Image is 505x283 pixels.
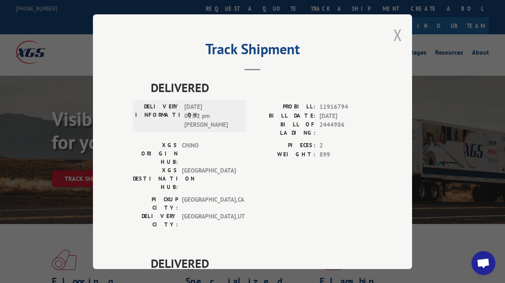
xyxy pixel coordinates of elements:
label: BILL OF LADING: [252,120,316,137]
span: DELIVERED [151,79,372,96]
div: Open chat [471,251,495,275]
span: CHINO [182,141,236,166]
label: PROBILL: [252,102,316,112]
label: DELIVERY INFORMATION: [135,102,180,130]
label: PICKUP CITY: [133,195,178,212]
span: 2444986 [320,120,372,137]
span: [DATE] [320,111,372,120]
span: [DATE] 01:52 pm [PERSON_NAME] [184,102,238,130]
label: XGS DESTINATION HUB: [133,166,178,191]
button: Close modal [393,24,402,45]
span: DELIVERED [151,254,372,272]
span: [GEOGRAPHIC_DATA] , CA [182,195,236,212]
span: [GEOGRAPHIC_DATA] [182,166,236,191]
span: [GEOGRAPHIC_DATA] , UT [182,212,236,229]
span: 899 [320,150,372,159]
label: PIECES: [252,141,316,150]
label: BILL DATE: [252,111,316,120]
span: 11916794 [320,102,372,112]
label: XGS ORIGIN HUB: [133,141,178,166]
label: DELIVERY CITY: [133,212,178,229]
h2: Track Shipment [133,43,372,59]
span: 2 [320,141,372,150]
label: WEIGHT: [252,150,316,159]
